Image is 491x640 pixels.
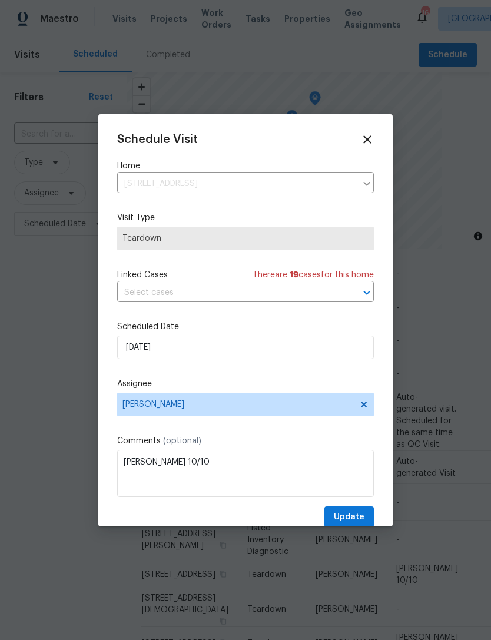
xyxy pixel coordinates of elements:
[359,284,375,301] button: Open
[163,437,201,445] span: (optional)
[122,400,353,409] span: [PERSON_NAME]
[290,271,298,279] span: 19
[117,175,356,193] input: Enter in an address
[117,134,198,145] span: Schedule Visit
[117,160,374,172] label: Home
[117,378,374,390] label: Assignee
[117,269,168,281] span: Linked Cases
[361,133,374,146] span: Close
[324,506,374,528] button: Update
[117,284,341,302] input: Select cases
[122,233,369,244] span: Teardown
[334,510,364,525] span: Update
[117,435,374,447] label: Comments
[117,321,374,333] label: Scheduled Date
[117,450,374,497] textarea: [PERSON_NAME] 10/10
[253,269,374,281] span: There are case s for this home
[117,212,374,224] label: Visit Type
[117,336,374,359] input: M/D/YYYY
